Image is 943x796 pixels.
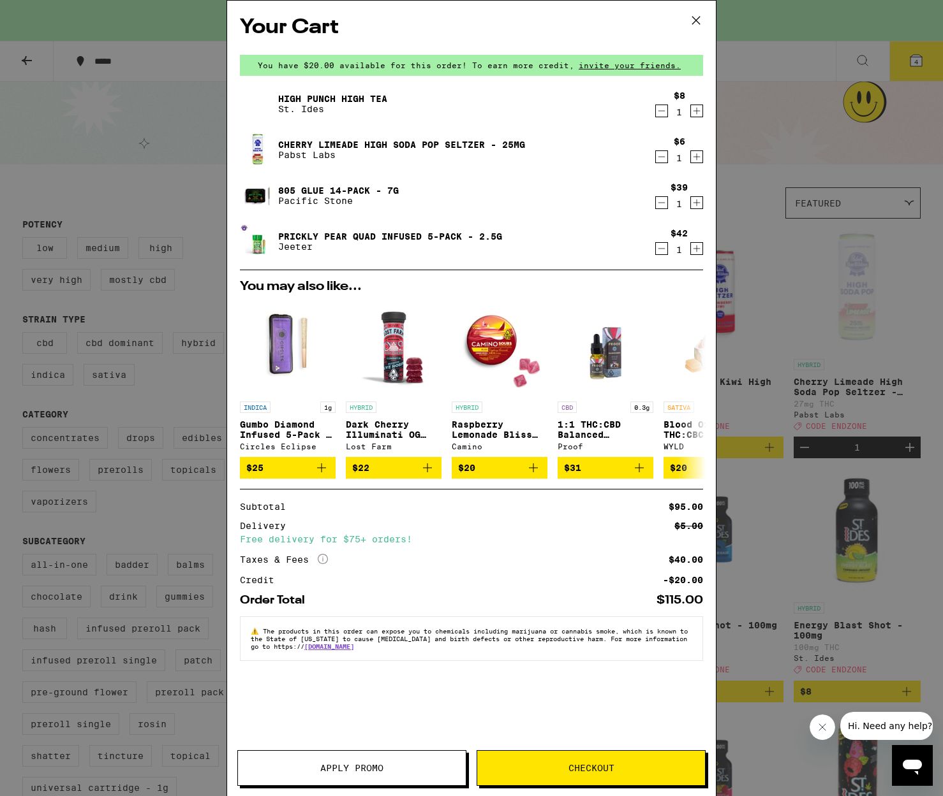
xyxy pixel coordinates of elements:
[664,457,759,479] button: Add to bag
[240,13,703,42] h2: Your Cart
[240,595,314,606] div: Order Total
[674,136,685,147] div: $6
[663,575,703,584] div: -$20.00
[671,199,688,209] div: 1
[240,535,703,544] div: Free delivery for $75+ orders!
[240,502,295,511] div: Subtotal
[558,402,577,413] p: CBD
[346,402,376,413] p: HYBRID
[240,178,276,213] img: 805 Glue 14-Pack - 7g
[304,642,354,650] a: [DOMAIN_NAME]
[558,457,653,479] button: Add to bag
[278,140,525,150] a: Cherry Limeade High Soda Pop Seltzer - 25mg
[346,300,442,395] img: Lost Farm - Dark Cherry Illuminati OG Live Rosin Gummies
[240,280,703,293] h2: You may also like...
[452,457,547,479] button: Add to bag
[346,442,442,451] div: Lost Farm
[240,224,276,259] img: Prickly Pear Quad Infused 5-Pack - 2.5g
[670,463,687,473] span: $20
[892,745,933,786] iframe: Button to launch messaging window
[240,521,295,530] div: Delivery
[664,442,759,451] div: WYLD
[655,196,668,209] button: Decrement
[671,228,688,238] div: $42
[664,402,694,413] p: SATIVA
[278,150,525,160] p: Pabst Labs
[674,521,703,530] div: $5.00
[240,86,276,122] img: High Punch High Tea
[840,712,933,740] iframe: Message from company
[251,627,688,650] span: The products in this order can expose you to chemicals including marijuana or cannabis smoke, whi...
[346,419,442,440] p: Dark Cherry Illuminati OG Live Rosin Gummies
[674,107,685,117] div: 1
[558,442,653,451] div: Proof
[452,300,547,395] img: Camino - Raspberry Lemonade Bliss Sour Gummies
[251,627,263,635] span: ⚠️
[346,457,442,479] button: Add to bag
[677,300,745,395] img: WYLD - Blood Orange 1:1 THC:CBC Gummies
[278,231,502,242] a: Prickly Pear Quad Infused 5-Pack - 2.5g
[278,94,387,104] a: High Punch High Tea
[574,61,685,69] span: invite your friends.
[664,300,759,457] a: Open page for Blood Orange 1:1 THC:CBC Gummies from WYLD
[240,132,276,168] img: Cherry Limeade High Soda Pop Seltzer - 25mg
[564,463,581,473] span: $31
[352,463,369,473] span: $22
[237,750,466,786] button: Apply Promo
[669,555,703,564] div: $40.00
[558,419,653,440] p: 1:1 THC:CBD Balanced Tincture - 300mg
[664,419,759,440] p: Blood Orange 1:1 THC:CBC Gummies
[810,714,835,740] iframe: Close message
[240,300,336,457] a: Open page for Gumbo Diamond Infused 5-Pack - 3.5g from Circles Eclipse
[278,242,502,252] p: Jeeter
[320,763,383,772] span: Apply Promo
[671,182,688,192] div: $39
[674,90,685,101] div: $8
[669,502,703,511] div: $95.00
[278,196,399,206] p: Pacific Stone
[477,750,706,786] button: Checkout
[657,595,703,606] div: $115.00
[320,402,336,413] p: 1g
[458,463,475,473] span: $20
[240,300,336,395] img: Circles Eclipse - Gumbo Diamond Infused 5-Pack - 3.5g
[674,153,685,163] div: 1
[690,105,703,117] button: Increment
[558,300,653,457] a: Open page for 1:1 THC:CBD Balanced Tincture - 300mg from Proof
[690,242,703,255] button: Increment
[240,442,336,451] div: Circles Eclipse
[655,150,668,163] button: Decrement
[240,457,336,479] button: Add to bag
[630,402,653,413] p: 0.3g
[240,554,328,565] div: Taxes & Fees
[240,402,271,413] p: INDICA
[671,245,688,255] div: 1
[690,196,703,209] button: Increment
[558,300,653,395] img: Proof - 1:1 THC:CBD Balanced Tincture - 300mg
[346,300,442,457] a: Open page for Dark Cherry Illuminati OG Live Rosin Gummies from Lost Farm
[568,763,614,772] span: Checkout
[240,575,283,584] div: Credit
[690,150,703,163] button: Increment
[655,242,668,255] button: Decrement
[278,104,387,114] p: St. Ides
[452,419,547,440] p: Raspberry Lemonade Bliss Sour Gummies
[655,105,668,117] button: Decrement
[452,402,482,413] p: HYBRID
[240,419,336,440] p: Gumbo Diamond Infused 5-Pack - 3.5g
[452,300,547,457] a: Open page for Raspberry Lemonade Bliss Sour Gummies from Camino
[278,185,399,196] a: 805 Glue 14-Pack - 7g
[246,463,264,473] span: $25
[240,55,703,76] div: You have $20.00 available for this order! To earn more credit,invite your friends.
[258,61,574,69] span: You have $20.00 available for this order! To earn more credit,
[452,442,547,451] div: Camino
